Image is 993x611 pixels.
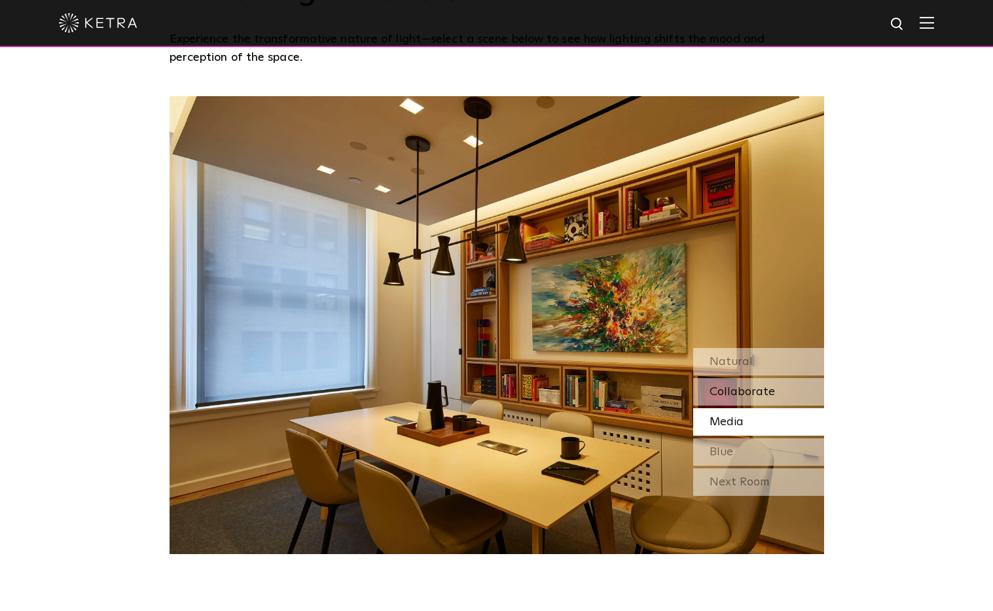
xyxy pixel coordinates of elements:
[710,446,733,458] span: Blue
[920,16,934,29] img: Hamburger%20Nav.svg
[710,356,753,368] span: Natural
[170,30,818,67] p: Experience the transformative nature of light—select a scene below to see how lighting shifts the...
[693,468,824,496] div: Next Room
[170,96,824,554] img: SS-Desktop-CEC-03
[59,13,137,33] img: ketra-logo-2019-white
[710,386,775,398] span: Collaborate
[890,16,906,33] img: search icon
[710,416,744,428] span: Media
